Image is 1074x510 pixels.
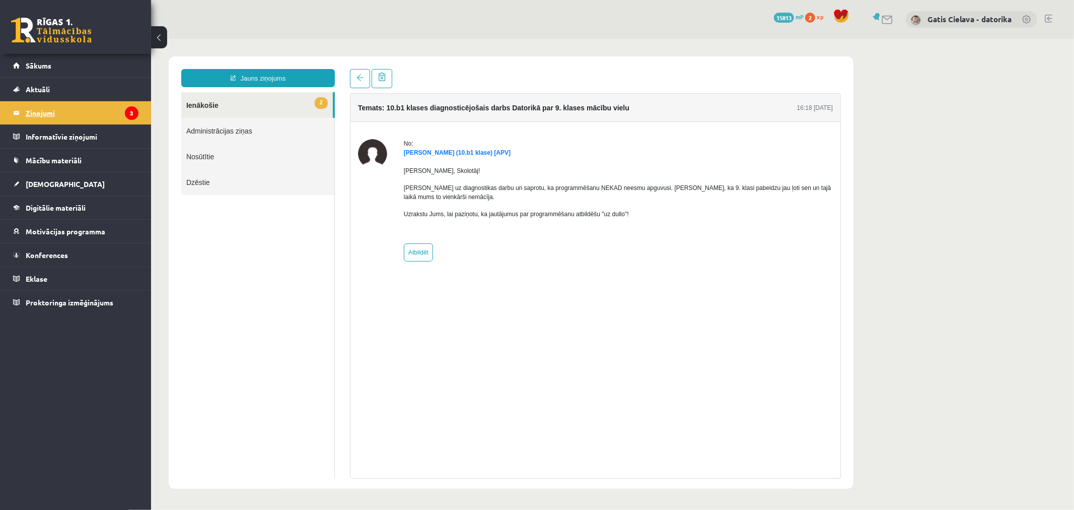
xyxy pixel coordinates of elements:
[13,54,138,77] a: Sākums
[26,227,105,236] span: Motivācijas programma
[13,267,138,290] a: Eklase
[11,18,92,43] a: Rīgas 1. Tālmācības vidusskola
[30,30,184,48] a: Jauns ziņojums
[13,78,138,101] a: Aktuāli
[13,101,138,124] a: Ziņojumi3
[927,14,1012,24] a: Gatis Cielava - datorika
[26,250,68,260] span: Konferences
[13,243,138,267] a: Konferences
[125,106,138,120] i: 3
[253,145,682,163] p: [PERSON_NAME] uz diagnostikas darbu un saprotu, ka programmēšanu NEKAD neesmu apguvusi. [PERSON_N...
[13,196,138,219] a: Digitālie materiāli
[253,171,682,180] p: Uzrakstu Jums, lai paziņotu, ka jautājumus par programmēšanu atbildēšu "uz dullo"!
[253,205,282,223] a: Atbildēt
[646,65,682,74] div: 16:18 [DATE]
[805,13,828,21] a: 2 xp
[13,125,138,148] a: Informatīvie ziņojumi
[207,65,478,73] h4: Temats: 10.b1 klases diagnosticējošais darbs Datorikā par 9. klases mācību vielu
[13,220,138,243] a: Motivācijas programma
[13,291,138,314] a: Proktoringa izmēģinājums
[26,125,138,148] legend: Informatīvie ziņojumi
[26,61,51,70] span: Sākums
[26,101,138,124] legend: Ziņojumi
[164,58,177,70] span: 2
[30,53,182,79] a: 2Ienākošie
[30,79,183,105] a: Administrācijas ziņas
[774,13,794,23] span: 15813
[253,110,360,117] a: [PERSON_NAME] (10.b1 klase) [APV]
[30,105,183,131] a: Nosūtītie
[26,156,82,165] span: Mācību materiāli
[207,100,236,130] img: Elza Ellere
[253,100,682,109] div: No:
[796,13,804,21] span: mP
[26,179,105,188] span: [DEMOGRAPHIC_DATA]
[26,203,86,212] span: Digitālie materiāli
[817,13,823,21] span: xp
[26,274,47,283] span: Eklase
[774,13,804,21] a: 15813 mP
[911,15,921,25] img: Gatis Cielava - datorika
[26,298,113,307] span: Proktoringa izmēģinājums
[13,172,138,196] a: [DEMOGRAPHIC_DATA]
[30,131,183,156] a: Dzēstie
[13,149,138,172] a: Mācību materiāli
[805,13,815,23] span: 2
[26,85,50,94] span: Aktuāli
[253,127,682,137] p: [PERSON_NAME], Skolotāj!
